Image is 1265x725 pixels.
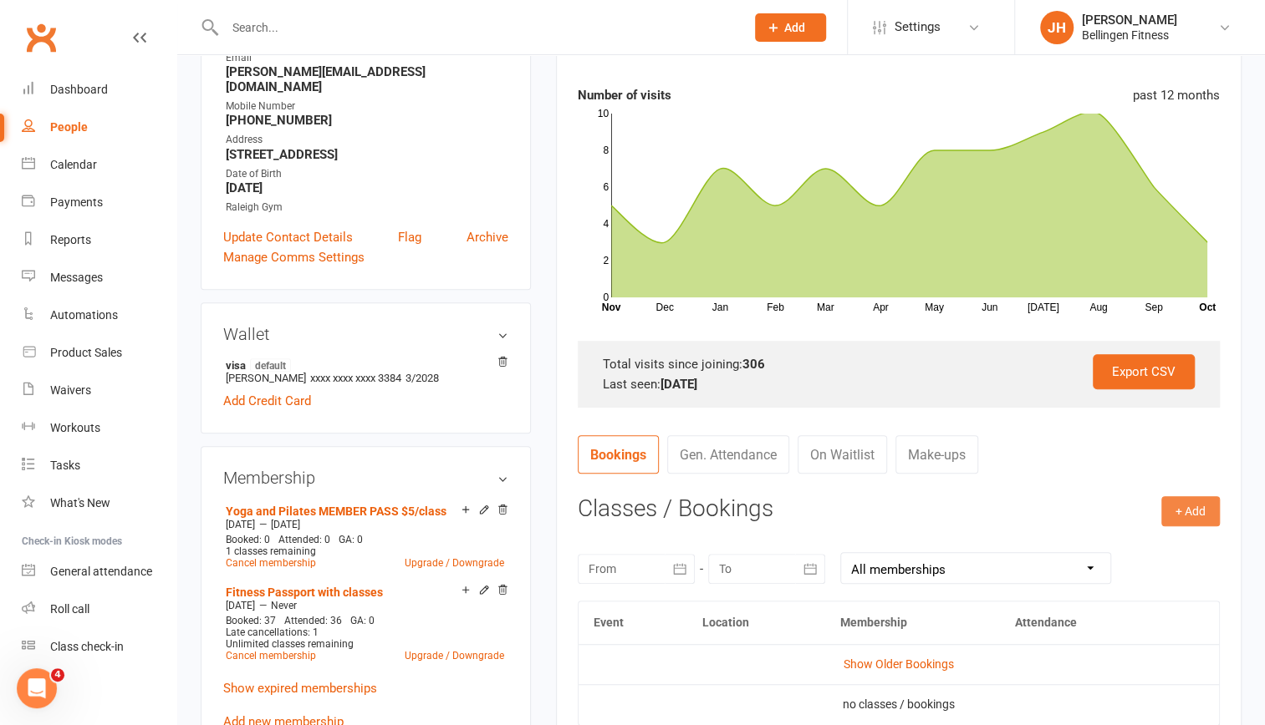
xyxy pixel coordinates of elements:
span: Add [784,21,805,34]
a: Show expired memberships [223,681,377,696]
strong: [DATE] [661,377,697,392]
div: Address [226,132,508,148]
div: Late cancellations: 1 [226,626,504,638]
strong: 306 [742,357,765,372]
strong: [STREET_ADDRESS] [226,147,508,162]
div: Email [226,50,508,66]
div: People [50,120,88,134]
a: Roll call [22,591,176,628]
div: past 12 months [1133,85,1220,105]
a: Yoga and Pilates MEMBER PASS $5/class [226,504,446,518]
div: [PERSON_NAME] [1082,13,1177,28]
div: Automations [50,308,118,322]
a: Clubworx [20,17,62,58]
a: Messages [22,259,176,297]
a: General attendance kiosk mode [22,553,176,591]
div: Date of Birth [226,166,508,182]
span: Unlimited classes remaining [226,638,354,650]
a: Flag [398,227,421,247]
div: Last seen: [603,374,1195,394]
td: no classes / bookings [579,684,1219,724]
div: What's New [50,496,110,510]
div: Product Sales [50,346,122,359]
a: Show Older Bookings [844,657,954,671]
span: Settings [895,8,941,46]
button: Add [755,13,826,42]
a: Manage Comms Settings [223,247,365,267]
a: Fitness Passport with classes [226,586,383,599]
span: [DATE] [226,519,255,530]
span: Never [271,600,297,611]
span: [DATE] [271,519,300,530]
div: Messages [50,271,103,284]
span: 1 classes remaining [226,545,316,557]
strong: [PERSON_NAME][EMAIL_ADDRESS][DOMAIN_NAME] [226,64,508,94]
th: Location [686,601,824,644]
a: Class kiosk mode [22,628,176,666]
div: Total visits since joining: [603,354,1195,374]
a: Add Credit Card [223,391,311,411]
a: Workouts [22,409,176,447]
a: Automations [22,297,176,334]
li: [PERSON_NAME] [223,356,508,387]
div: Reports [50,233,91,246]
a: Tasks [22,447,176,484]
a: Product Sales [22,334,176,372]
input: Search... [220,16,733,39]
div: Workouts [50,421,100,434]
div: Raleigh Gym [226,200,508,215]
div: JH [1040,11,1074,44]
a: Cancel membership [226,557,316,569]
div: Waivers [50,383,91,397]
div: Class check-in [50,640,124,653]
a: Upgrade / Downgrade [405,557,504,569]
span: Booked: 0 [226,534,270,545]
span: xxxx xxxx xxxx 3384 [310,372,401,384]
div: Roll call [50,602,89,616]
span: [DATE] [226,600,255,611]
div: Mobile Number [226,99,508,114]
a: Upgrade / Downgrade [405,650,504,662]
span: default [250,358,291,372]
div: Dashboard [50,83,108,96]
div: Calendar [50,158,97,171]
a: On Waitlist [798,435,887,474]
a: Export CSV [1093,354,1195,389]
a: Make-ups [895,435,978,474]
h3: Wallet [223,325,508,343]
span: Attended: 0 [278,534,330,545]
strong: visa [226,358,500,372]
div: General attendance [50,565,152,578]
a: What's New [22,484,176,522]
th: Event [579,601,686,644]
div: — [222,518,508,531]
th: Attendance [999,601,1165,644]
strong: [PHONE_NUMBER] [226,113,508,128]
a: Gen. Attendance [667,435,789,474]
div: — [222,599,508,612]
div: Payments [50,195,103,209]
a: Bookings [578,435,659,474]
strong: [DATE] [226,180,508,195]
button: + Add [1161,496,1220,526]
h3: Membership [223,469,508,487]
iframe: Intercom live chat [17,668,57,708]
div: Tasks [50,459,80,472]
a: Dashboard [22,71,176,109]
span: 3/2028 [406,372,439,384]
span: GA: 0 [339,534,363,545]
a: Update Contact Details [223,227,353,247]
span: Booked: 37 [226,615,276,626]
a: Waivers [22,372,176,409]
h3: Classes / Bookings [578,496,1220,522]
strong: Number of visits [578,88,671,103]
th: Membership [825,601,1000,644]
a: Payments [22,184,176,221]
span: Attended: 36 [284,615,342,626]
a: Cancel membership [226,650,316,662]
div: Bellingen Fitness [1082,28,1177,43]
a: People [22,109,176,146]
span: 4 [51,668,64,682]
span: GA: 0 [350,615,375,626]
a: Archive [467,227,508,247]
